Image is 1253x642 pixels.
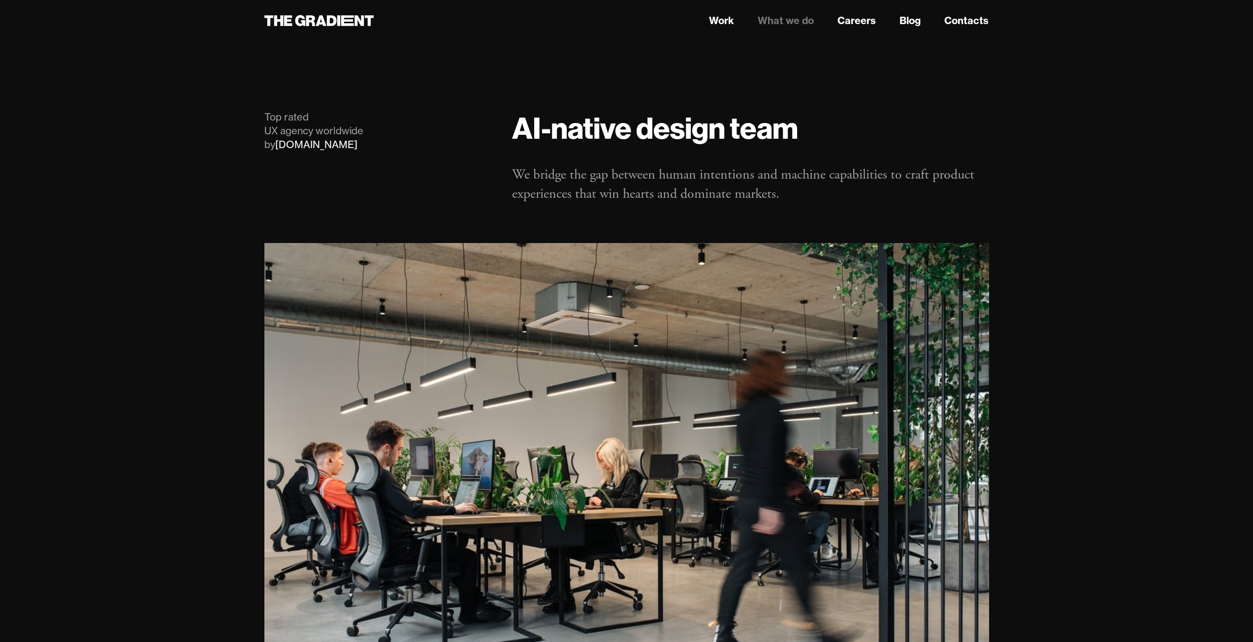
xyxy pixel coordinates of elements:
[264,110,493,152] div: Top rated UX agency worldwide by
[709,13,734,28] a: Work
[512,165,989,204] p: We bridge the gap between human intentions and machine capabilities to craft product experiences ...
[512,110,989,146] h1: AI-native design team
[837,13,876,28] a: Careers
[944,13,989,28] a: Contacts
[758,13,814,28] a: What we do
[275,138,357,151] a: [DOMAIN_NAME]
[900,13,921,28] a: Blog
